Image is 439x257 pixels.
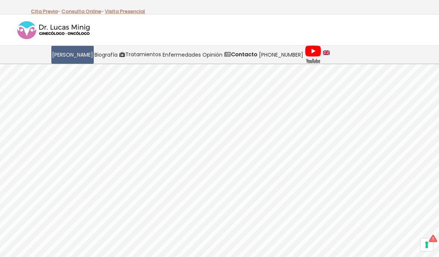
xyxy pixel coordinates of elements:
[31,7,60,16] p: -
[61,8,101,15] a: Consulta Online
[231,51,257,58] strong: Contacto
[61,7,104,16] p: -
[259,51,303,59] span: [PHONE_NUMBER]
[323,51,330,55] img: language english
[322,46,330,64] a: language english
[202,46,223,64] a: Opinión
[162,46,202,64] a: Enfermedades
[258,46,304,64] a: [PHONE_NUMBER]
[94,46,118,64] a: Biografía
[118,46,162,64] a: Tratamientos
[304,46,322,64] a: Videos Youtube Ginecología
[223,46,258,64] a: Contacto
[163,51,201,59] span: Enfermedades
[105,8,145,15] a: Visita Presencial
[202,51,222,59] span: Opinión
[94,51,118,59] span: Biografía
[31,8,58,15] a: Cita Previa
[125,50,161,59] span: Tratamientos
[52,51,93,59] span: [PERSON_NAME]
[51,46,94,64] a: [PERSON_NAME]
[305,45,321,64] img: Videos Youtube Ginecología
